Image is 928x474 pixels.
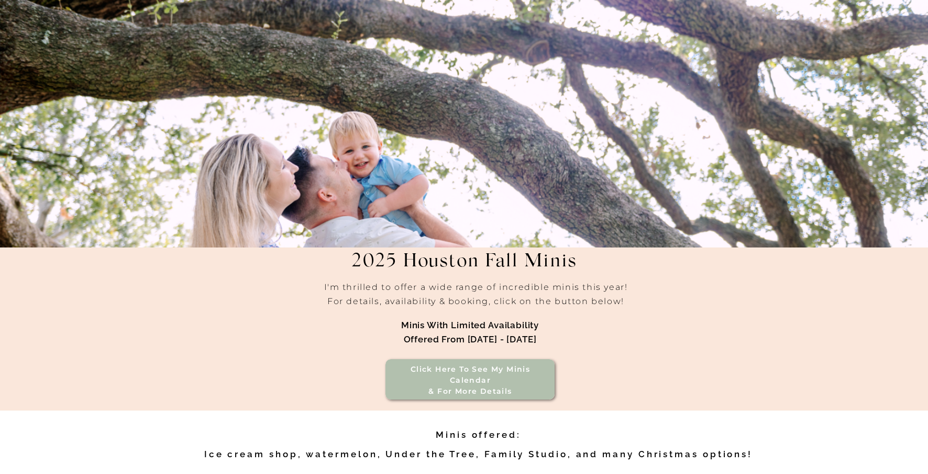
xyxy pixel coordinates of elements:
[395,364,545,386] a: Click here to see my minis calendar& for more details
[324,318,616,373] h1: Minis with limited availability offered from [DATE] - [DATE]
[188,425,769,473] h2: Minis offered: Ice cream shop, watermelon, Under the Tree, Family Studio, and many Christmas opti...
[220,280,732,329] h2: I'm thrilled to offer a wide range of incredible minis this year! For details, availability & boo...
[335,251,594,285] h1: 2025 Houston Fall Minis
[395,364,545,386] h3: Click here to see my minis calendar & for more details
